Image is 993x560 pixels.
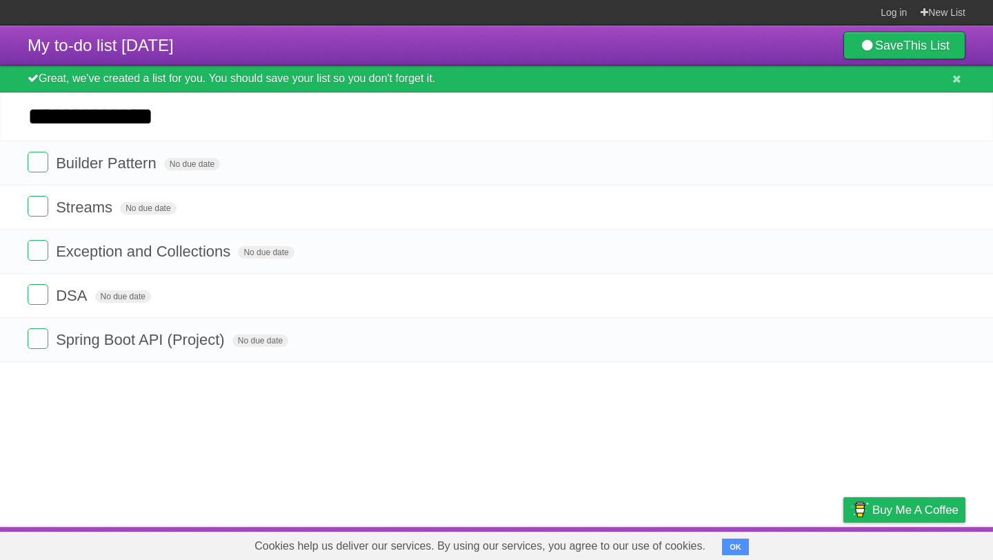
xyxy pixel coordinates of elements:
[28,240,48,261] label: Done
[843,497,965,523] a: Buy me a coffee
[843,32,965,59] a: SaveThis List
[722,539,749,555] button: OK
[56,199,116,216] span: Streams
[232,334,288,347] span: No due date
[850,498,869,521] img: Buy me a coffee
[660,530,689,557] a: About
[879,530,965,557] a: Suggest a feature
[120,202,176,214] span: No due date
[95,290,151,303] span: No due date
[56,331,228,348] span: Spring Boot API (Project)
[872,498,959,522] span: Buy me a coffee
[28,36,174,54] span: My to-do list [DATE]
[56,287,90,304] span: DSA
[825,530,861,557] a: Privacy
[56,154,160,172] span: Builder Pattern
[241,532,719,560] span: Cookies help us deliver our services. By using our services, you agree to our use of cookies.
[28,196,48,217] label: Done
[164,158,220,170] span: No due date
[779,530,809,557] a: Terms
[28,152,48,172] label: Done
[56,243,234,260] span: Exception and Collections
[705,530,761,557] a: Developers
[238,246,294,259] span: No due date
[28,284,48,305] label: Done
[903,39,950,52] b: This List
[28,328,48,349] label: Done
